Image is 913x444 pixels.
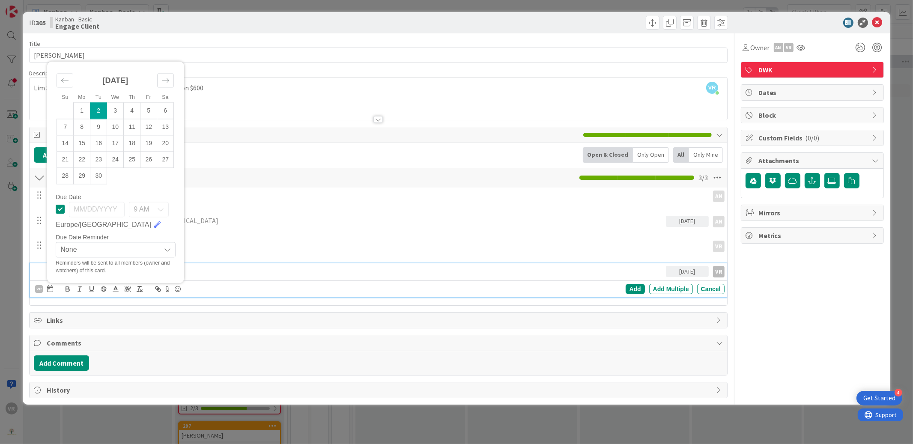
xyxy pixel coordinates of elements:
span: None [60,244,156,256]
td: Tuesday, 09/09/2025 12:00 PM [90,119,107,135]
td: Monday, 09/15/2025 12:00 PM [74,135,90,152]
div: AN [713,191,725,202]
div: AN [774,43,783,52]
div: VR [35,285,43,293]
div: Reminders will be sent to all members (owner and watchers) of this card. [56,259,176,274]
span: Owner [750,42,770,53]
div: 4 [895,389,902,396]
span: Links [47,315,711,325]
td: Friday, 09/12/2025 12:00 PM [140,119,157,135]
td: Saturday, 09/06/2025 12:00 PM [157,103,174,119]
td: Tuesday, 09/23/2025 12:00 PM [90,152,107,168]
small: Su [62,94,68,100]
small: Th [129,94,135,100]
div: VR [713,241,725,252]
div: [DATE] [666,266,709,277]
span: Description [29,69,59,77]
input: Add Checklist... [47,170,239,185]
td: Sunday, 09/07/2025 12:00 PM [57,119,74,135]
td: Thursday, 09/25/2025 12:00 PM [124,152,140,168]
div: Move backward to switch to the previous month. [57,73,73,87]
div: [DATE] [666,216,709,227]
td: Monday, 09/01/2025 12:00 PM [74,103,90,119]
span: Due Date Reminder [56,234,109,240]
td: Monday, 09/08/2025 12:00 PM [74,119,90,135]
span: Comments [47,338,711,348]
td: Sunday, 09/14/2025 12:00 PM [57,135,74,152]
span: Support [18,1,39,12]
p: Draft Lim scope doc review EL + 600$ [MEDICAL_DATA] [61,216,662,226]
td: Wednesday, 09/10/2025 12:00 PM [107,119,124,135]
td: Sunday, 09/28/2025 12:00 PM [57,168,74,184]
small: Sa [162,94,168,100]
td: Thursday, 09/18/2025 12:00 PM [124,135,140,152]
td: Saturday, 09/20/2025 12:00 PM [157,135,174,152]
span: Custom Fields [758,133,868,143]
span: Block [758,110,868,120]
td: Wednesday, 09/17/2025 12:00 PM [107,135,124,152]
button: Add Checklist [34,147,94,163]
div: All [673,147,689,163]
td: Friday, 09/26/2025 12:00 PM [140,152,157,168]
div: Open & Closed [583,147,633,163]
p: Send client EL and invoice. [47,266,662,276]
small: Fr [146,94,151,100]
p: Create clio matter, send consult bill [61,191,705,200]
span: ID [29,18,46,28]
span: Dates [758,87,868,98]
td: Friday, 09/19/2025 12:00 PM [140,135,157,152]
div: Move forward to switch to the next month. [157,73,174,87]
span: Metrics [758,230,868,241]
div: Get Started [863,394,895,402]
div: Add [626,284,645,294]
span: ( 0/0 ) [806,134,820,142]
small: Tu [95,94,101,100]
div: Cancel [697,284,725,294]
div: Calendar [47,66,183,194]
span: Tasks [47,130,579,140]
td: Wednesday, 09/24/2025 12:00 PM [107,152,124,168]
b: 305 [36,18,46,27]
div: Add Multiple [649,284,693,294]
button: Add Comment [34,355,89,371]
td: Saturday, 09/27/2025 12:00 PM [157,152,174,168]
div: Open Get Started checklist, remaining modules: 4 [856,391,902,405]
span: VR [706,82,718,94]
span: Kanban - Basic [55,16,99,23]
span: Attachments [758,155,868,166]
td: Wednesday, 09/03/2025 12:00 PM [107,103,124,119]
b: Engage Client [55,23,99,30]
p: Review EL and approve invoice [61,241,705,250]
div: Only Open [633,147,669,163]
span: History [47,385,711,395]
td: Selected. Tuesday, 09/02/2025 12:00 PM [90,103,107,119]
span: 9 AM [134,203,149,215]
small: We [111,94,119,100]
span: 3 / 3 [698,173,708,183]
span: DWK [758,65,868,75]
small: Mo [78,94,85,100]
td: Monday, 09/22/2025 12:00 PM [74,152,90,168]
p: Lim Scope document review + follow up consultation $600 [34,83,722,93]
td: Saturday, 09/13/2025 12:00 PM [157,119,174,135]
div: Only Mine [689,147,723,163]
td: Friday, 09/05/2025 12:00 PM [140,103,157,119]
td: Sunday, 09/21/2025 12:00 PM [57,152,74,168]
input: MM/DD/YYYY [69,202,125,217]
td: Tuesday, 09/16/2025 12:00 PM [90,135,107,152]
div: AN [713,216,725,227]
div: VR [784,43,794,52]
input: type card name here... [29,48,727,63]
span: Europe/[GEOGRAPHIC_DATA] [56,220,151,230]
span: Due Date [56,194,81,200]
span: Mirrors [758,208,868,218]
td: Tuesday, 09/30/2025 12:00 PM [90,168,107,184]
label: Title [29,40,40,48]
strong: [DATE] [102,76,128,85]
td: Thursday, 09/04/2025 12:00 PM [124,103,140,119]
td: Monday, 09/29/2025 12:00 PM [74,168,90,184]
td: Thursday, 09/11/2025 12:00 PM [124,119,140,135]
div: VR [713,266,725,277]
